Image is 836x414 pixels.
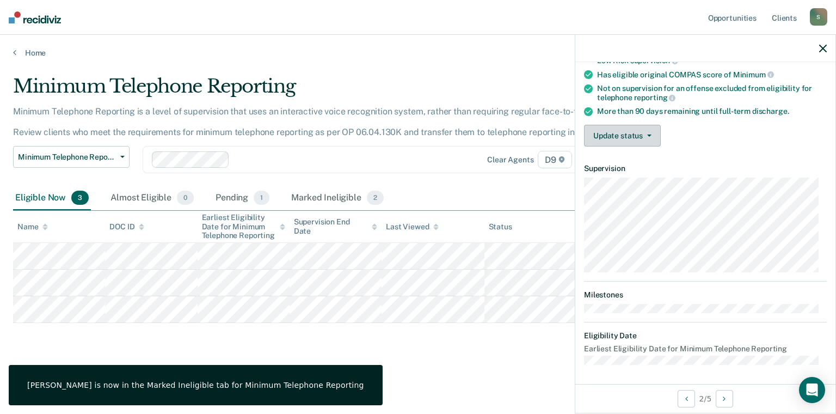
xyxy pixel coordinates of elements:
[678,390,695,407] button: Previous Opportunity
[597,107,827,116] div: More than 90 days remaining until full-term
[13,48,823,58] a: Home
[13,75,640,106] div: Minimum Telephone Reporting
[584,164,827,173] dt: Supervision
[18,153,116,162] span: Minimum Telephone Reporting
[213,186,272,210] div: Pending
[386,222,439,232] div: Last Viewed
[752,107,789,115] span: discharge.
[538,151,572,168] span: D9
[597,70,827,80] div: Has eligible original COMPAS score of
[584,125,661,147] button: Update status
[71,191,89,205] span: 3
[294,217,377,236] div: Supervision End Date
[634,93,676,102] span: reporting
[17,222,48,232] div: Name
[575,384,835,413] div: 2 / 5
[733,70,774,79] span: Minimum
[367,191,384,205] span: 2
[13,106,630,137] p: Minimum Telephone Reporting is a level of supervision that uses an interactive voice recognition ...
[13,186,91,210] div: Eligible Now
[487,155,533,165] div: Clear agents
[810,8,827,26] div: S
[584,331,827,340] dt: Eligibility Date
[597,84,827,102] div: Not on supervision for an offense excluded from eligibility for telephone
[9,11,61,23] img: Recidiviz
[202,213,285,240] div: Earliest Eligibility Date for Minimum Telephone Reporting
[584,344,827,354] dt: Earliest Eligibility Date for Minimum Telephone Reporting
[109,222,144,232] div: DOC ID
[716,390,733,407] button: Next Opportunity
[108,186,196,210] div: Almost Eligible
[254,191,269,205] span: 1
[289,186,386,210] div: Marked Ineligible
[27,380,364,390] div: [PERSON_NAME] is now in the Marked Ineligible tab for Minimum Telephone Reporting
[489,222,512,232] div: Status
[177,191,194,205] span: 0
[799,377,825,403] div: Open Intercom Messenger
[584,290,827,300] dt: Milestones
